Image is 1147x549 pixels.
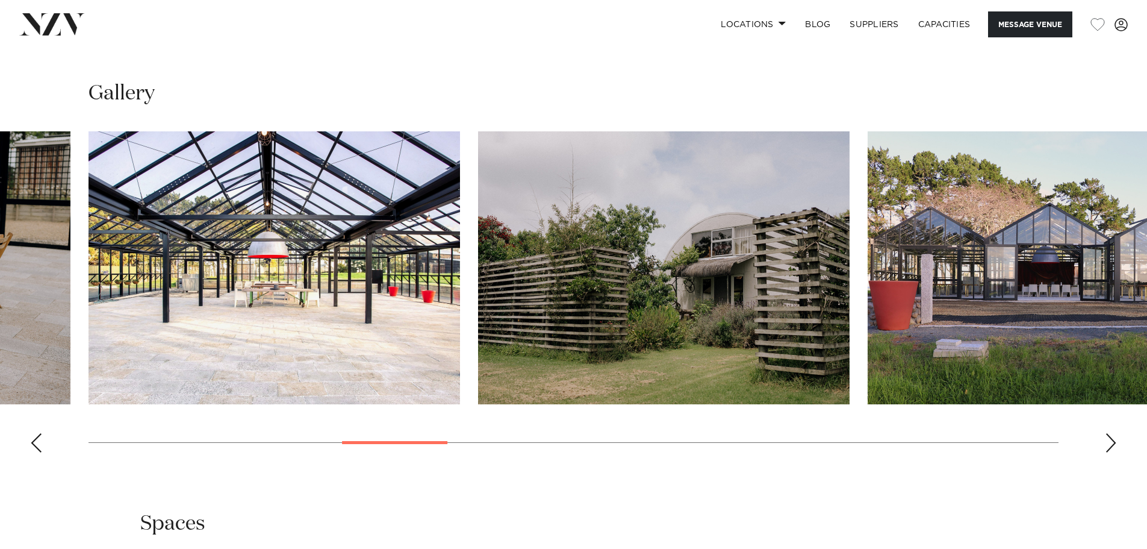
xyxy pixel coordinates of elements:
[140,510,205,538] h2: Spaces
[89,131,460,404] swiper-slide: 7 / 23
[795,11,840,37] a: BLOG
[19,13,85,35] img: nzv-logo.png
[89,80,155,107] h2: Gallery
[988,11,1072,37] button: Message Venue
[909,11,980,37] a: Capacities
[711,11,795,37] a: Locations
[478,131,850,404] swiper-slide: 8 / 23
[840,11,908,37] a: SUPPLIERS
